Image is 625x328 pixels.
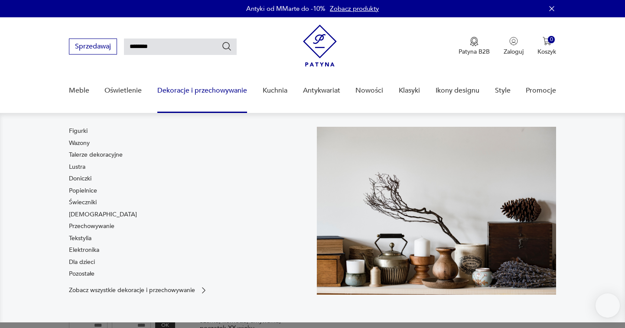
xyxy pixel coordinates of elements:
a: Nowości [355,74,383,107]
a: Ikony designu [436,74,479,107]
p: Antyki od MMarte do -10% [246,4,326,13]
a: Tekstylia [69,234,91,243]
div: 0 [548,36,555,43]
a: Zobacz wszystkie dekoracje i przechowywanie [69,286,208,295]
a: Ikona medaluPatyna B2B [459,37,490,56]
a: Doniczki [69,174,91,183]
a: Antykwariat [303,74,340,107]
a: Promocje [526,74,556,107]
a: Świeczniki [69,198,97,207]
p: Patyna B2B [459,48,490,56]
button: Patyna B2B [459,37,490,56]
a: Przechowywanie [69,222,114,231]
a: Klasyki [399,74,420,107]
a: Lustra [69,163,85,171]
p: Zobacz wszystkie dekoracje i przechowywanie [69,287,195,293]
button: Szukaj [221,41,232,51]
a: Zobacz produkty [330,4,379,13]
a: Figurki [69,127,88,135]
img: Ikona koszyka [543,37,551,45]
a: Meble [69,74,89,107]
a: Elektronika [69,246,99,254]
a: Popielnice [69,187,97,195]
a: Oświetlenie [104,74,142,107]
a: Kuchnia [263,74,287,107]
button: 0Koszyk [537,37,556,56]
a: [DEMOGRAPHIC_DATA] [69,210,137,219]
p: Koszyk [537,48,556,56]
a: Dekoracje i przechowywanie [157,74,247,107]
p: Zaloguj [504,48,524,56]
iframe: Smartsupp widget button [596,293,620,318]
button: Sprzedawaj [69,39,117,55]
a: Talerze dekoracyjne [69,151,123,159]
img: Ikona medalu [470,37,479,46]
a: Pozostałe [69,270,94,278]
img: Ikonka użytkownika [509,37,518,45]
a: Wazony [69,139,90,148]
button: Zaloguj [504,37,524,56]
a: Style [495,74,511,107]
img: cfa44e985ea346226f89ee8969f25989.jpg [317,127,556,295]
a: Sprzedawaj [69,44,117,50]
a: Dla dzieci [69,258,95,267]
img: Patyna - sklep z meblami i dekoracjami vintage [303,25,337,67]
